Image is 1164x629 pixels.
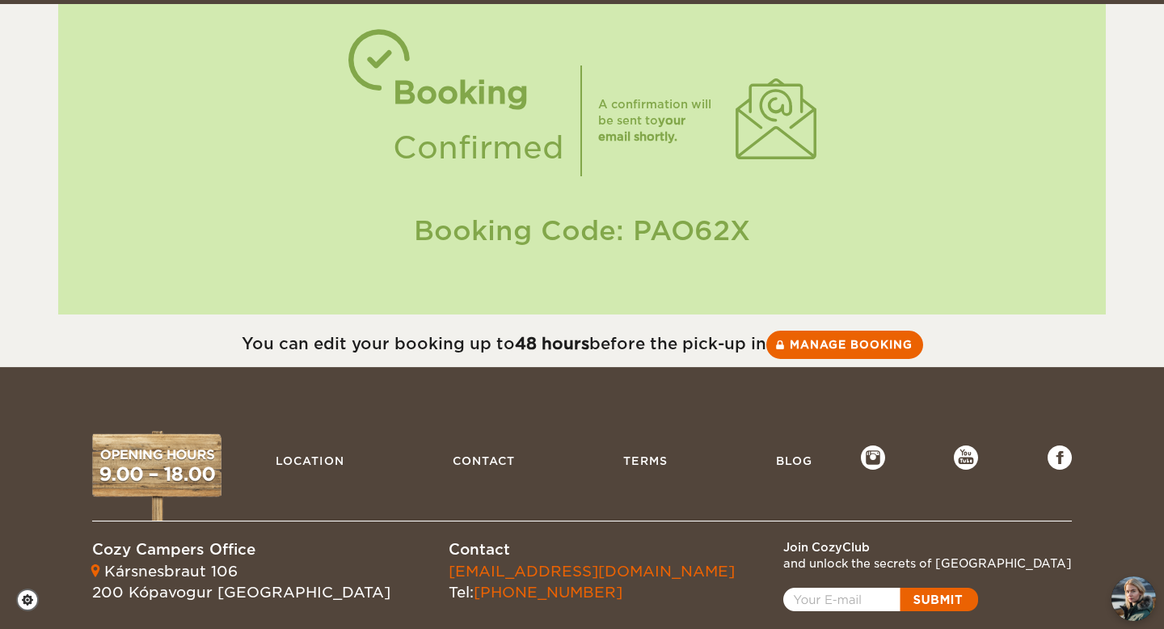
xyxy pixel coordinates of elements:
a: Terms [615,445,676,476]
a: Cookie settings [16,589,49,611]
strong: 48 hours [515,334,589,353]
div: Cozy Campers Office [92,539,390,560]
a: [EMAIL_ADDRESS][DOMAIN_NAME] [449,563,735,580]
div: Booking [393,65,564,120]
div: A confirmation will be sent to [598,96,719,145]
a: Open popup [783,588,978,611]
div: Kársnesbraut 106 200 Kópavogur [GEOGRAPHIC_DATA] [92,561,390,602]
div: Confirmed [393,120,564,175]
a: Blog [768,445,820,476]
img: Freyja at Cozy Campers [1111,576,1156,621]
a: Manage booking [766,331,923,359]
div: Contact [449,539,735,560]
button: chat-button [1111,576,1156,621]
a: [PHONE_NUMBER] [474,584,622,601]
div: Booking Code: PAO62X [74,212,1090,250]
div: Tel: [449,561,735,602]
a: Contact [445,445,523,476]
div: Join CozyClub [783,539,1072,555]
div: and unlock the secrets of [GEOGRAPHIC_DATA] [783,555,1072,572]
a: Location [268,445,352,476]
